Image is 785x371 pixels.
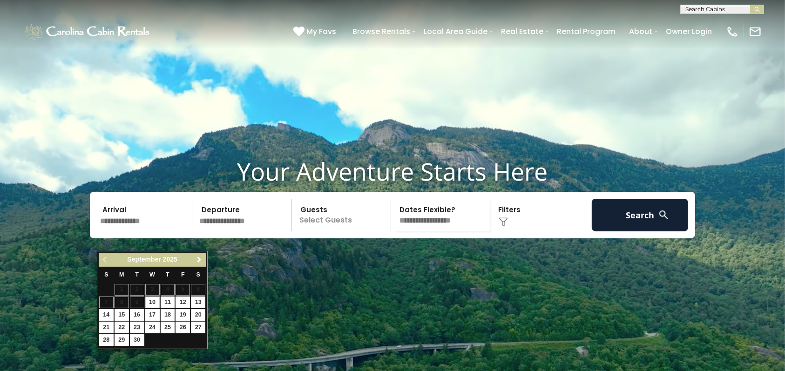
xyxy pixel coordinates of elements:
a: 19 [176,309,190,321]
a: 17 [145,309,160,321]
a: 12 [176,297,190,308]
a: Next [193,254,205,266]
img: phone-regular-white.png [726,25,739,38]
a: 25 [161,322,175,333]
a: 21 [99,322,114,333]
span: Next [196,256,203,263]
button: Search [592,199,688,231]
a: My Favs [293,26,338,38]
a: 22 [115,322,129,333]
a: Owner Login [661,23,717,40]
span: Sunday [104,271,108,278]
span: Saturday [196,271,200,278]
img: mail-regular-white.png [749,25,762,38]
span: Wednesday [149,271,155,278]
a: 20 [191,309,205,321]
a: 16 [130,309,144,321]
a: 24 [145,322,160,333]
a: 28 [99,334,114,346]
span: Thursday [166,271,169,278]
a: 29 [115,334,129,346]
a: 26 [176,322,190,333]
a: 18 [161,309,175,321]
img: White-1-1-2.png [23,22,152,41]
a: About [624,23,657,40]
a: Local Area Guide [419,23,492,40]
a: 27 [191,322,205,333]
a: 15 [115,309,129,321]
a: Real Estate [496,23,548,40]
a: 23 [130,322,144,333]
span: Tuesday [135,271,139,278]
span: 2025 [163,256,177,263]
a: Rental Program [552,23,620,40]
span: September [127,256,161,263]
img: filter--v1.png [499,217,508,227]
a: 14 [99,309,114,321]
p: Select Guests [295,199,391,231]
a: 11 [161,297,175,308]
img: search-regular-white.png [658,209,670,221]
a: 13 [191,297,205,308]
a: Browse Rentals [348,23,415,40]
span: My Favs [306,26,336,37]
a: 30 [130,334,144,346]
span: Monday [119,271,124,278]
h1: Your Adventure Starts Here [7,157,778,186]
a: 10 [145,297,160,308]
span: Friday [181,271,185,278]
